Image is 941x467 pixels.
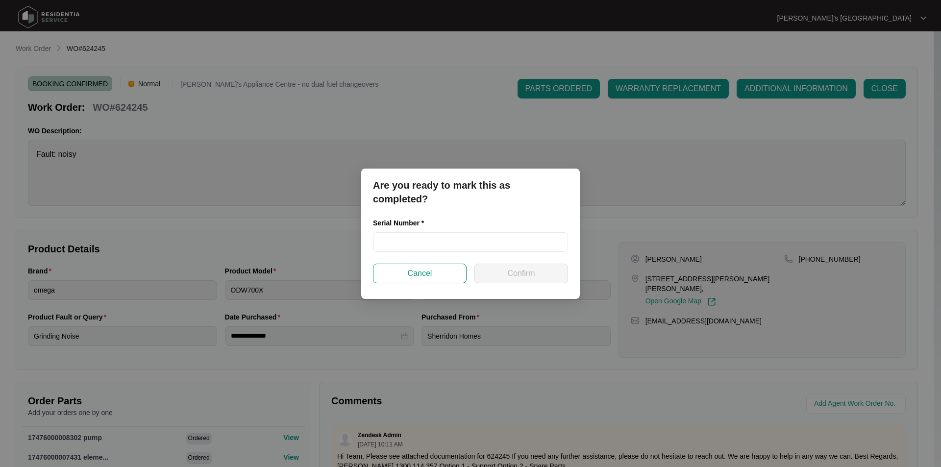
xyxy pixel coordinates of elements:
p: Are you ready to mark this as [373,178,568,192]
label: Serial Number * [373,218,431,228]
span: Cancel [408,268,432,279]
button: Cancel [373,264,467,283]
p: completed? [373,192,568,206]
button: Confirm [474,264,568,283]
